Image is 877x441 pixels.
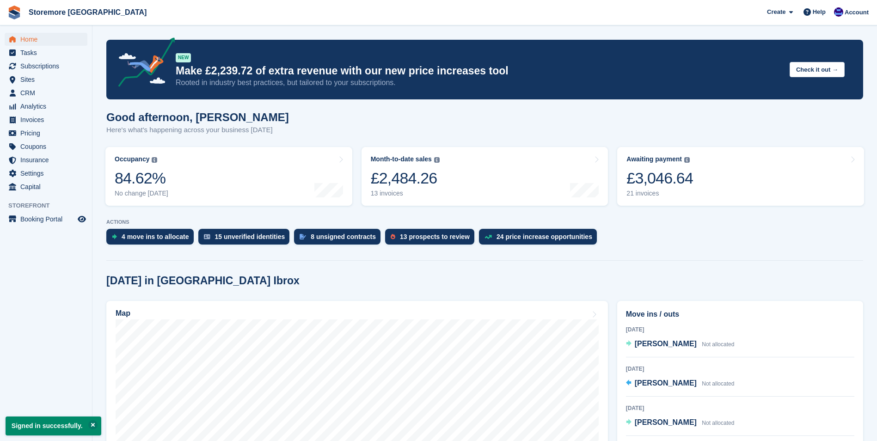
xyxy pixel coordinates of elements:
p: Signed in successfully. [6,416,101,435]
div: Awaiting payment [626,155,682,163]
a: menu [5,167,87,180]
div: £3,046.64 [626,169,693,188]
img: icon-info-grey-7440780725fd019a000dd9b08b2336e03edf1995a4989e88bcd33f0948082b44.svg [152,157,157,163]
img: price_increase_opportunities-93ffe204e8149a01c8c9dc8f82e8f89637d9d84a8eef4429ea346261dce0b2c0.svg [484,235,492,239]
h2: Map [116,309,130,318]
a: menu [5,86,87,99]
img: icon-info-grey-7440780725fd019a000dd9b08b2336e03edf1995a4989e88bcd33f0948082b44.svg [684,157,690,163]
h1: Good afternoon, [PERSON_NAME] [106,111,289,123]
a: [PERSON_NAME] Not allocated [626,338,735,350]
a: 24 price increase opportunities [479,229,601,249]
a: menu [5,140,87,153]
span: CRM [20,86,76,99]
span: Home [20,33,76,46]
a: menu [5,73,87,86]
img: Angela [834,7,843,17]
p: Rooted in industry best practices, but tailored to your subscriptions. [176,78,782,88]
h2: Move ins / outs [626,309,854,320]
h2: [DATE] in [GEOGRAPHIC_DATA] Ibrox [106,275,300,287]
a: menu [5,100,87,113]
img: stora-icon-8386f47178a22dfd0bd8f6a31ec36ba5ce8667c1dd55bd0f319d3a0aa187defe.svg [7,6,21,19]
span: Subscriptions [20,60,76,73]
img: verify_identity-adf6edd0f0f0b5bbfe63781bf79b02c33cf7c696d77639b501bdc392416b5a36.svg [204,234,210,239]
div: 13 prospects to review [400,233,470,240]
img: move_ins_to_allocate_icon-fdf77a2bb77ea45bf5b3d319d69a93e2d87916cf1d5bf7949dd705db3b84f3ca.svg [112,234,117,239]
a: 8 unsigned contracts [294,229,385,249]
img: contract_signature_icon-13c848040528278c33f63329250d36e43548de30e8caae1d1a13099fd9432cc5.svg [300,234,306,239]
a: menu [5,180,87,193]
span: Help [813,7,826,17]
span: Settings [20,167,76,180]
a: Awaiting payment £3,046.64 21 invoices [617,147,864,206]
span: Invoices [20,113,76,126]
a: menu [5,33,87,46]
a: menu [5,213,87,226]
a: [PERSON_NAME] Not allocated [626,417,735,429]
a: 4 move ins to allocate [106,229,198,249]
span: Sites [20,73,76,86]
div: No change [DATE] [115,190,168,197]
a: Preview store [76,214,87,225]
div: £2,484.26 [371,169,440,188]
div: 15 unverified identities [215,233,285,240]
a: menu [5,127,87,140]
span: [PERSON_NAME] [635,418,697,426]
p: Make £2,239.72 of extra revenue with our new price increases tool [176,64,782,78]
button: Check it out → [790,62,845,77]
div: 4 move ins to allocate [122,233,189,240]
span: Booking Portal [20,213,76,226]
a: menu [5,60,87,73]
a: Month-to-date sales £2,484.26 13 invoices [362,147,608,206]
div: Month-to-date sales [371,155,432,163]
div: [DATE] [626,365,854,373]
span: [PERSON_NAME] [635,340,697,348]
img: price-adjustments-announcement-icon-8257ccfd72463d97f412b2fc003d46551f7dbcb40ab6d574587a9cd5c0d94... [110,37,175,90]
span: Pricing [20,127,76,140]
span: Not allocated [702,380,734,387]
div: [DATE] [626,325,854,334]
img: icon-info-grey-7440780725fd019a000dd9b08b2336e03edf1995a4989e88bcd33f0948082b44.svg [434,157,440,163]
div: [DATE] [626,404,854,412]
a: menu [5,153,87,166]
a: 15 unverified identities [198,229,294,249]
a: menu [5,46,87,59]
span: Insurance [20,153,76,166]
span: Account [845,8,869,17]
a: Storemore [GEOGRAPHIC_DATA] [25,5,150,20]
div: 13 invoices [371,190,440,197]
div: 21 invoices [626,190,693,197]
a: 13 prospects to review [385,229,479,249]
span: Capital [20,180,76,193]
a: [PERSON_NAME] Not allocated [626,378,735,390]
img: prospect-51fa495bee0391a8d652442698ab0144808aea92771e9ea1ae160a38d050c398.svg [391,234,395,239]
span: Create [767,7,785,17]
a: menu [5,113,87,126]
div: 84.62% [115,169,168,188]
span: Tasks [20,46,76,59]
span: Not allocated [702,420,734,426]
a: Occupancy 84.62% No change [DATE] [105,147,352,206]
span: [PERSON_NAME] [635,379,697,387]
span: Analytics [20,100,76,113]
span: Storefront [8,201,92,210]
p: ACTIONS [106,219,863,225]
div: Occupancy [115,155,149,163]
div: NEW [176,53,191,62]
p: Here's what's happening across your business [DATE] [106,125,289,135]
span: Not allocated [702,341,734,348]
span: Coupons [20,140,76,153]
div: 24 price increase opportunities [497,233,592,240]
div: 8 unsigned contracts [311,233,376,240]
